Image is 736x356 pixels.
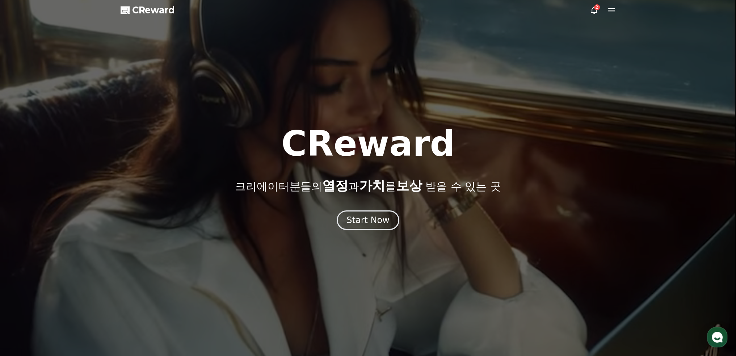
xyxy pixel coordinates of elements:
[337,218,399,225] a: Start Now
[281,126,455,161] h1: CReward
[594,4,600,10] div: 2
[235,179,501,193] p: 크리에이터분들의 과 를 받을 수 있는 곳
[121,4,175,16] a: CReward
[93,230,139,248] a: 설정
[2,230,48,248] a: 홈
[66,241,75,247] span: 대화
[590,6,598,14] a: 2
[337,210,399,230] button: Start Now
[132,4,175,16] span: CReward
[396,178,422,193] span: 보상
[48,230,93,248] a: 대화
[23,240,27,246] span: 홈
[346,214,390,226] div: Start Now
[359,178,385,193] span: 가치
[322,178,348,193] span: 열정
[112,240,121,246] span: 설정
